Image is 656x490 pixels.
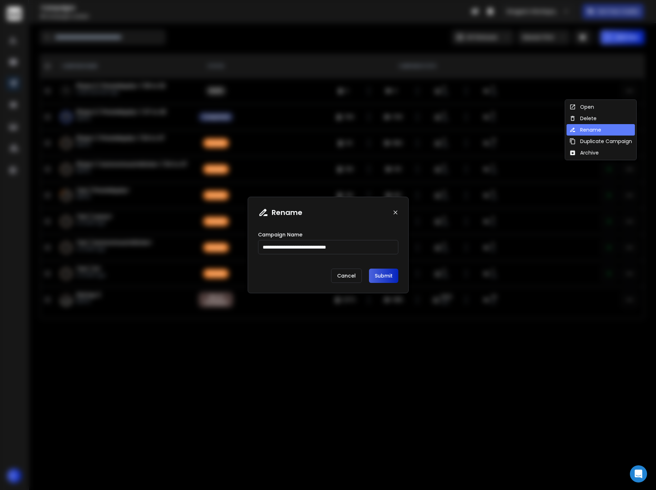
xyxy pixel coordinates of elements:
[569,138,632,145] div: Duplicate Campaign
[569,126,601,133] div: Rename
[630,465,647,482] div: Open Intercom Messenger
[272,207,302,217] h1: Rename
[369,269,398,283] button: Submit
[258,232,302,237] label: Campaign Name
[569,103,594,111] div: Open
[569,115,597,122] div: Delete
[569,149,599,156] div: Archive
[331,269,362,283] p: Cancel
